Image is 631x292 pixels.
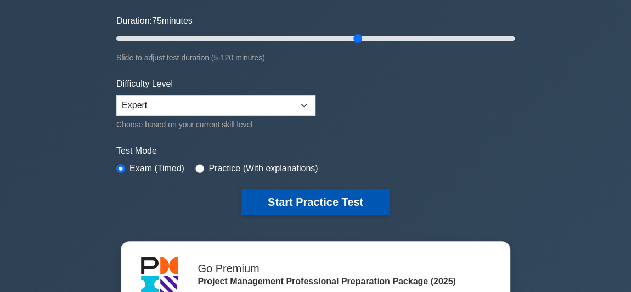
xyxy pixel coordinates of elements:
label: Practice (With explanations) [209,162,318,175]
div: Choose based on your current skill level [116,118,315,131]
label: Exam (Timed) [129,162,184,175]
label: Difficulty Level [116,77,173,91]
div: Slide to adjust test duration (5-120 minutes) [116,51,515,64]
span: 75 [152,16,162,25]
label: Test Mode [116,144,515,158]
button: Start Practice Test [241,189,390,215]
label: Duration: minutes [116,14,193,27]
